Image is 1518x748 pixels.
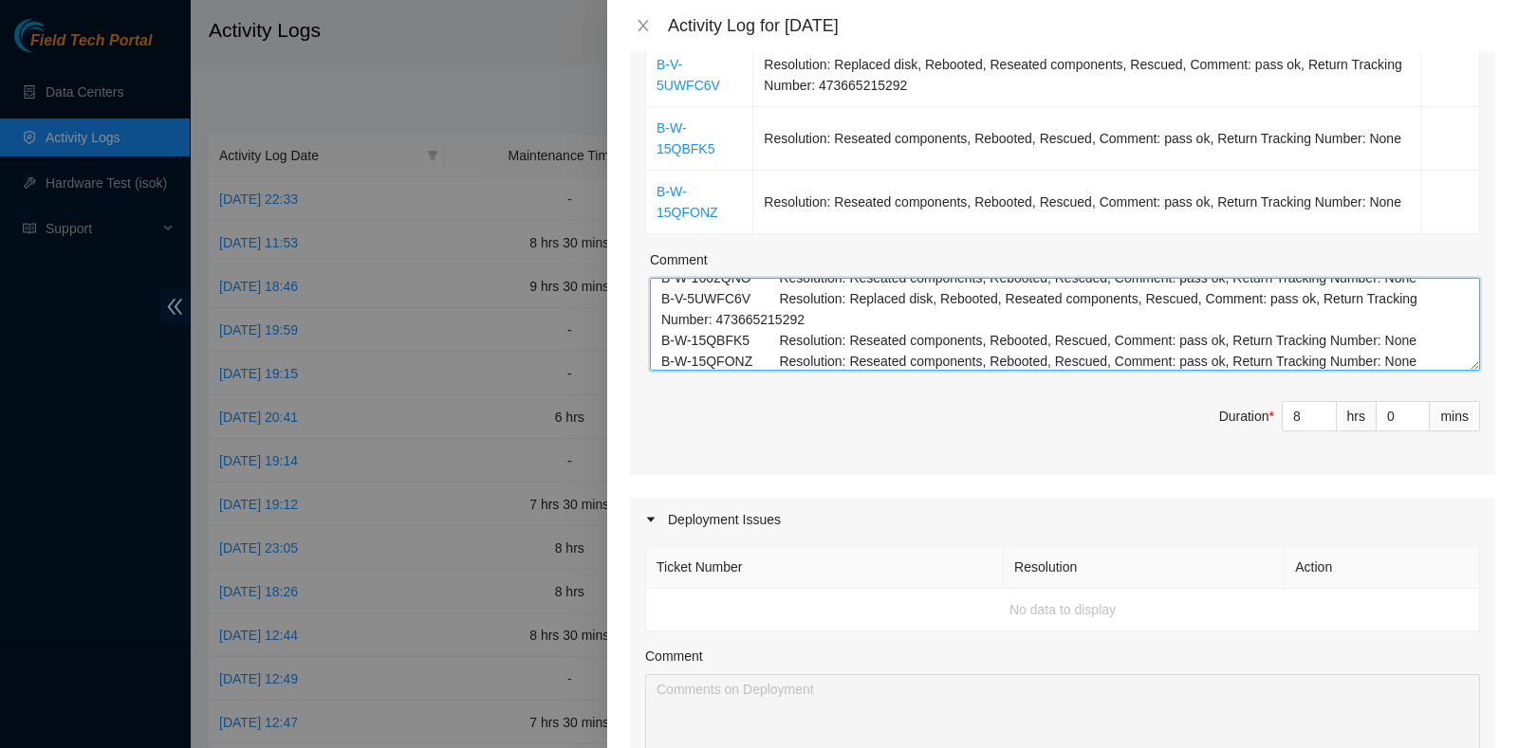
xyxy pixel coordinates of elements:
[630,498,1495,541] div: Deployment Issues
[650,278,1480,371] textarea: Comment
[753,44,1421,107] td: Resolution: Replaced disk, Rebooted, Reseated components, Rescued, Comment: pass ok, Return Track...
[650,249,708,270] label: Comment
[753,107,1421,171] td: Resolution: Reseated components, Rebooted, Rescued, Comment: pass ok, Return Tracking Number: None
[630,17,657,35] button: Close
[657,120,714,156] a: B-W-15QBFK5
[646,589,1480,631] td: No data to display
[645,646,703,666] label: Comment
[1285,546,1480,589] th: Action
[646,546,1004,589] th: Ticket Number
[1219,406,1274,427] div: Duration
[753,171,1421,234] td: Resolution: Reseated components, Rebooted, Rescued, Comment: pass ok, Return Tracking Number: None
[1430,401,1480,431] div: mins
[1337,401,1377,431] div: hrs
[657,184,718,220] a: B-W-15QFONZ
[668,15,1495,36] div: Activity Log for [DATE]
[1004,546,1285,589] th: Resolution
[645,514,657,525] span: caret-right
[636,18,651,33] span: close
[657,57,720,93] a: B-V-5UWFC6V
